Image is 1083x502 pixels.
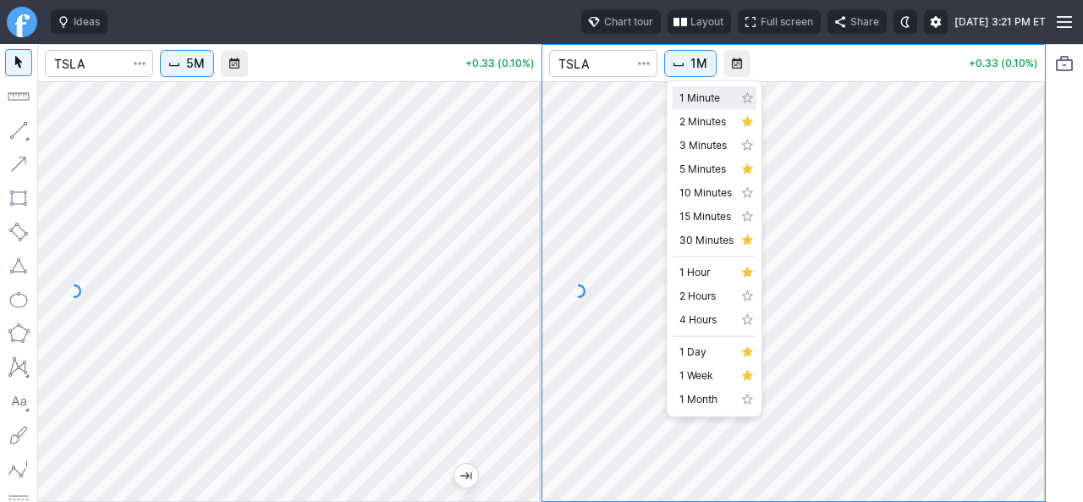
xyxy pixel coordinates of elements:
[679,161,734,178] span: 5 Minutes
[679,232,734,249] span: 30 Minutes
[679,264,734,281] span: 1 Hour
[679,208,734,225] span: 15 Minutes
[679,90,734,107] span: 1 Minute
[679,312,734,328] span: 4 Hours
[679,344,734,361] span: 1 Day
[679,367,734,384] span: 1 Week
[679,137,734,154] span: 3 Minutes
[679,113,734,130] span: 2 Minutes
[679,391,734,408] span: 1 Month
[679,288,734,305] span: 2 Hours
[679,185,734,201] span: 10 Minutes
